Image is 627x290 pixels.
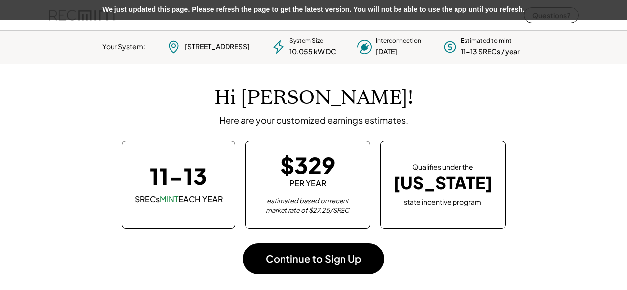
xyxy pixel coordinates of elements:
div: Qualifies under the [412,162,473,172]
div: Estimated to mint [461,37,512,45]
div: [US_STATE] [393,173,493,193]
h1: Hi [PERSON_NAME]! [214,86,413,110]
div: [DATE] [376,47,397,57]
font: MINT [160,194,178,204]
div: 10.055 kW DC [289,47,336,57]
div: [STREET_ADDRESS] [185,42,250,52]
div: System Size [289,37,323,45]
div: Your System: [102,42,145,52]
button: Continue to Sign Up [243,243,384,274]
div: estimated based on recent market rate of $27.25/SREC [258,196,357,216]
div: Here are your customized earnings estimates. [219,115,408,126]
div: SRECs EACH YEAR [135,194,223,205]
div: Interconnection [376,37,421,45]
div: 11-13 [150,165,207,187]
div: state incentive program [404,196,481,207]
div: $329 [280,154,335,176]
div: 11-13 SRECs / year [461,47,520,57]
div: PER YEAR [289,178,326,189]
